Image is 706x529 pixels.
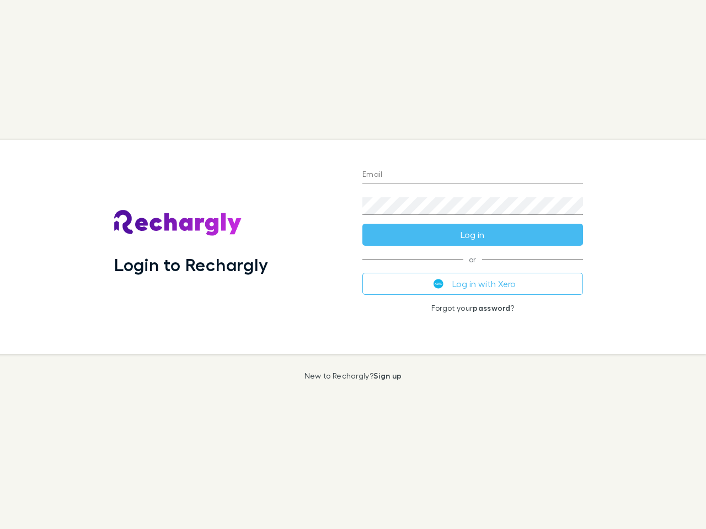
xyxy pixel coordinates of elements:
p: Forgot your ? [362,304,583,312]
img: Xero's logo [434,279,443,289]
a: Sign up [373,371,402,380]
a: password [473,303,510,312]
h1: Login to Rechargly [114,254,268,275]
p: New to Rechargly? [304,371,402,380]
button: Log in with Xero [362,273,583,295]
img: Rechargly's Logo [114,210,242,236]
button: Log in [362,224,583,246]
span: or [362,259,583,260]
